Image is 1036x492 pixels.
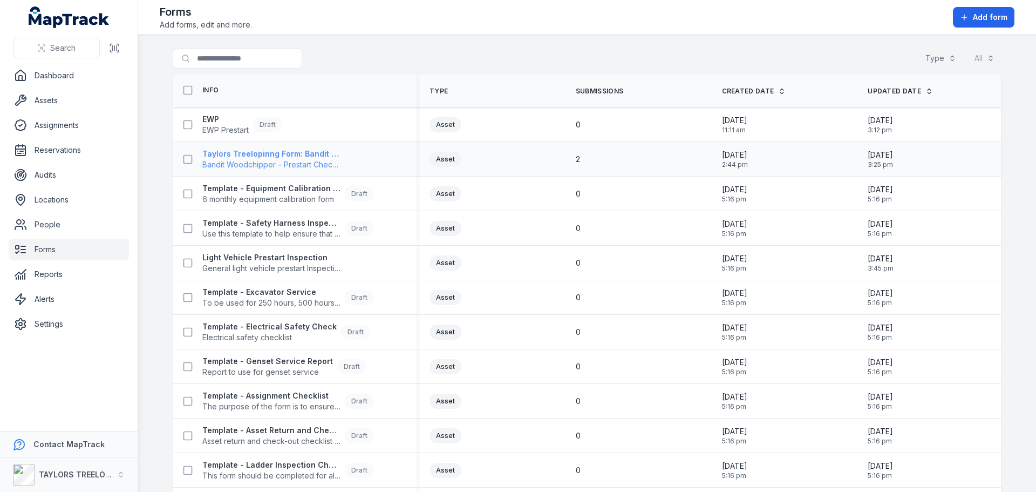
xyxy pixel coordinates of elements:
[868,437,893,446] span: 5:16 pm
[722,126,747,134] span: 11:11 am
[722,322,747,333] span: [DATE]
[9,164,129,186] a: Audits
[868,357,893,376] time: 03/06/2025, 5:16:59 pm
[202,159,340,170] span: Bandit Woodchipper – Prestart Checklist
[722,253,747,273] time: 03/06/2025, 5:16:59 pm
[722,368,747,376] span: 5:16 pm
[868,160,893,169] span: 3:25 pm
[868,184,893,195] span: [DATE]
[202,228,340,239] span: Use this template to help ensure that your harness is in good condition before use to reduce the ...
[868,402,893,411] span: 5:16 pm
[160,4,252,19] h2: Forms
[722,426,747,446] time: 03/06/2025, 5:16:59 pm
[9,139,129,161] a: Reservations
[868,219,893,238] time: 03/06/2025, 5:16:59 pm
[576,223,581,234] span: 0
[868,253,894,273] time: 01/09/2025, 3:45:26 pm
[722,357,747,368] span: [DATE]
[430,255,461,271] div: Asset
[868,115,893,126] span: [DATE]
[576,396,581,407] span: 0
[430,186,461,201] div: Asset
[868,150,893,169] time: 01/09/2025, 3:25:44 pm
[202,390,374,412] a: Template - Assignment ChecklistThe purpose of the form is to ensure the employee is licenced and ...
[722,150,748,169] time: 28/08/2025, 2:44:53 pm
[953,7,1014,28] button: Add form
[430,394,461,409] div: Asset
[722,357,747,376] time: 03/06/2025, 5:16:59 pm
[722,115,747,126] span: [DATE]
[160,19,252,30] span: Add forms, edit and more.
[868,264,894,273] span: 3:45 pm
[868,392,893,402] span: [DATE]
[13,38,100,58] button: Search
[345,394,374,409] div: Draft
[202,321,370,343] a: Template - Electrical Safety CheckElectrical safety checklistDraft
[9,114,129,136] a: Assignments
[576,87,623,96] span: Submissions
[202,332,337,343] span: Electrical safety checklist
[202,252,340,263] strong: Light Vehicle Prestart Inspection
[576,258,581,268] span: 0
[722,288,747,299] span: [DATE]
[918,48,963,69] button: Type
[430,152,461,167] div: Asset
[722,426,747,437] span: [DATE]
[430,325,461,340] div: Asset
[868,461,893,480] time: 03/06/2025, 5:16:59 pm
[722,288,747,307] time: 03/06/2025, 5:16:59 pm
[202,149,340,170] a: Taylors Treelopinng Form: Bandit Woodchipper – Prestart ChecklistBandit Woodchipper – Prestart Ch...
[202,425,340,436] strong: Template - Asset Return and Check-out Checklist
[50,43,76,53] span: Search
[868,219,893,230] span: [DATE]
[9,239,129,260] a: Forms
[202,287,340,298] strong: Template - Excavator Service
[967,48,1001,69] button: All
[202,298,340,308] span: To be used for 250 hours, 500 hours and 750 hours service only. (1,000 hours to be completed by d...
[722,115,747,134] time: 01/09/2025, 11:11:04 am
[868,115,893,134] time: 01/09/2025, 3:12:24 pm
[202,460,374,481] a: Template - Ladder Inspection ChecklistThis form should be completed for all ladders.Draft
[33,440,105,449] strong: Contact MapTrack
[576,430,581,441] span: 0
[202,149,340,159] strong: Taylors Treelopinng Form: Bandit Woodchipper – Prestart Checklist
[722,160,748,169] span: 2:44 pm
[868,392,893,411] time: 03/06/2025, 5:16:59 pm
[202,218,374,239] a: Template - Safety Harness InspectionUse this template to help ensure that your harness is in good...
[9,65,129,86] a: Dashboard
[202,114,249,125] strong: EWP
[345,463,374,478] div: Draft
[722,461,747,471] span: [DATE]
[722,87,786,96] a: Created Date
[9,313,129,335] a: Settings
[722,333,747,342] span: 5:16 pm
[202,356,366,378] a: Template - Genset Service ReportReport to use for genset serviceDraft
[722,230,747,238] span: 5:16 pm
[202,287,374,308] a: Template - Excavator ServiceTo be used for 250 hours, 500 hours and 750 hours service only. (1,00...
[868,322,893,333] span: [DATE]
[337,359,366,374] div: Draft
[868,471,893,480] span: 5:16 pm
[722,219,747,230] span: [DATE]
[430,87,448,96] span: Type
[341,325,370,340] div: Draft
[722,299,747,307] span: 5:16 pm
[202,436,340,447] span: Asset return and check-out checklist - for key assets.
[722,322,747,342] time: 03/06/2025, 5:16:59 pm
[722,87,774,96] span: Created Date
[722,402,747,411] span: 5:16 pm
[576,361,581,372] span: 0
[202,125,249,136] span: EWP Prestart
[868,150,893,160] span: [DATE]
[202,356,333,367] strong: Template - Genset Service Report
[722,392,747,411] time: 03/06/2025, 5:16:59 pm
[868,87,921,96] span: Updated Date
[202,460,340,470] strong: Template - Ladder Inspection Checklist
[345,290,374,305] div: Draft
[722,150,748,160] span: [DATE]
[202,194,340,205] span: 6 monthly equipment calibration form
[202,114,282,136] a: EWPEWP PrestartDraft
[202,470,340,481] span: This form should be completed for all ladders.
[868,299,893,307] span: 5:16 pm
[9,264,129,285] a: Reports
